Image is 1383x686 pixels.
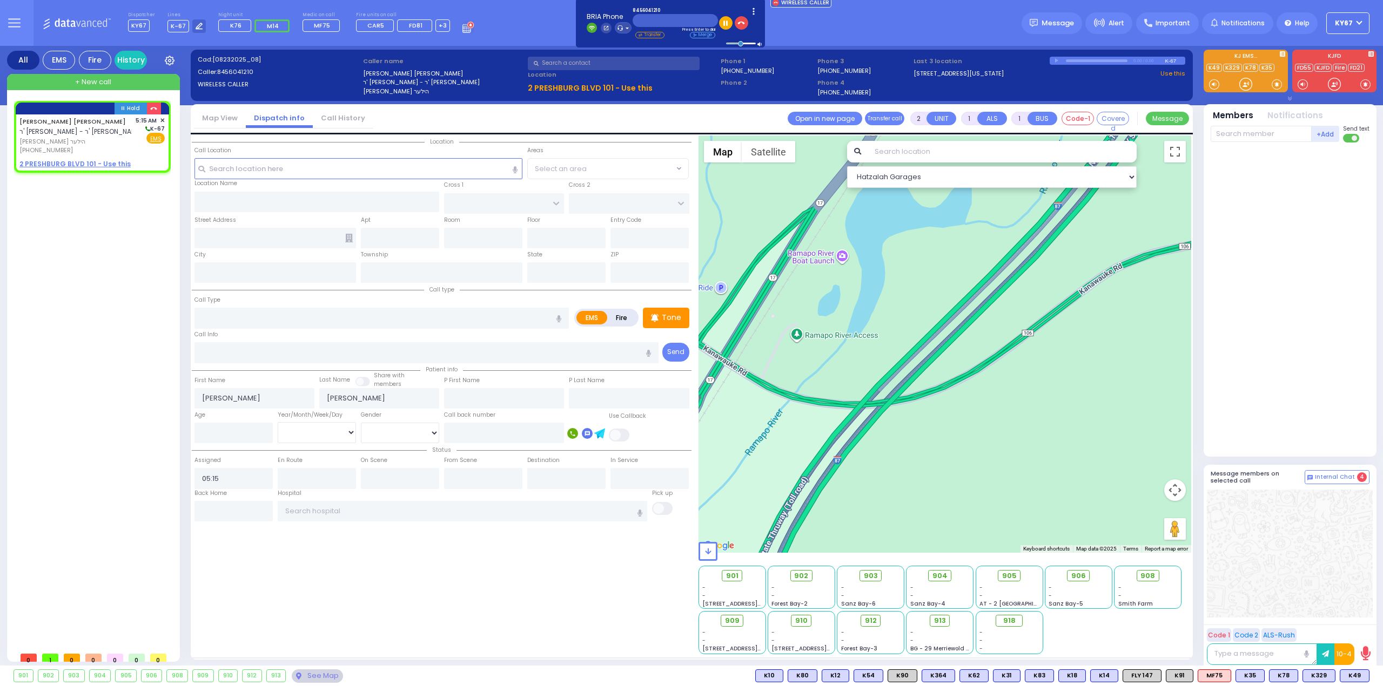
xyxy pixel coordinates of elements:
[721,66,774,74] label: [PHONE_NUMBER]
[144,125,165,133] span: K-67
[278,489,301,498] label: Hospital
[527,250,542,259] label: State
[910,592,914,600] span: -
[361,411,381,419] label: Gender
[193,670,213,682] div: 909
[527,146,543,155] label: Areas
[795,615,808,626] span: 910
[116,670,136,682] div: 905
[914,69,1004,78] a: [STREET_ADDRESS][US_STATE]
[910,644,971,653] span: BG - 29 Merriewold S.
[313,113,373,123] a: Call History
[1062,112,1094,125] button: Code-1
[194,250,206,259] label: City
[864,570,878,581] span: 903
[1211,126,1312,142] input: Search member
[1164,479,1186,501] button: Map camera controls
[528,83,653,93] u: 2 PRESHBURG BLVD 101 - Use this
[150,654,166,662] span: 0
[1206,64,1222,72] a: K49
[1118,600,1153,608] span: Smith Farm
[702,583,706,592] span: -
[979,592,983,600] span: -
[19,127,143,136] span: ר' [PERSON_NAME] - ר' [PERSON_NAME]
[788,112,862,125] a: Open in new page
[1049,592,1052,600] span: -
[755,669,783,682] div: BLS
[267,22,279,30] span: M14
[701,539,737,553] a: Open this area in Google Maps (opens a new window)
[7,51,39,70] div: All
[43,16,115,30] img: Logo
[1295,18,1310,28] span: Help
[910,628,914,636] span: -
[702,600,804,608] span: [STREET_ADDRESS][PERSON_NAME]
[771,644,874,653] span: [STREET_ADDRESS][PERSON_NAME]
[841,583,844,592] span: -
[363,57,525,66] label: Caller name
[607,311,637,324] label: Fire
[841,644,877,653] span: Forest Bay-3
[725,615,740,626] span: 909
[1333,64,1347,72] a: Fire
[1025,669,1054,682] div: BLS
[85,654,102,662] span: 0
[910,600,945,608] span: Sanz Bay-4
[38,670,59,682] div: 902
[1140,570,1155,581] span: 908
[1223,64,1242,72] a: K329
[922,669,955,682] div: K364
[576,311,608,324] label: EMS
[1090,669,1118,682] div: K14
[817,78,910,87] span: Phone 4
[771,636,775,644] span: -
[569,376,605,385] label: P Last Name
[194,296,220,304] label: Call Type
[1003,615,1016,626] span: 918
[278,501,648,521] input: Search hospital
[1343,133,1360,144] label: Turn off text
[129,654,145,662] span: 0
[755,669,783,682] div: K10
[230,21,241,30] span: K76
[1357,472,1367,482] span: 4
[1058,669,1086,682] div: K18
[194,158,523,179] input: Search location here
[361,250,388,259] label: Township
[1097,112,1129,125] button: Covered
[444,216,460,225] label: Room
[1156,18,1190,28] span: Important
[702,628,706,636] span: -
[854,669,883,682] div: BLS
[528,70,717,79] label: Location
[194,146,231,155] label: Call Location
[690,32,715,38] li: Merge
[1204,53,1288,61] label: KJ EMS...
[19,159,131,168] u: 2 PRESHBURG BLVD 101 - Use this
[841,600,876,608] span: Sanz Bay-6
[914,57,1050,66] label: Last 3 location
[771,592,775,600] span: -
[771,583,775,592] span: -
[1236,669,1265,682] div: K35
[14,670,33,682] div: 901
[194,376,225,385] label: First Name
[817,66,871,74] label: [PHONE_NUMBER]
[1312,126,1340,142] button: +Add
[1030,19,1038,27] img: message.svg
[198,55,359,64] label: Cad:
[662,312,681,323] p: Tone
[841,592,844,600] span: -
[142,670,162,682] div: 906
[194,456,221,465] label: Assigned
[1025,669,1054,682] div: K83
[587,12,632,22] span: BRIA Phone
[1326,12,1369,34] button: KY67
[993,669,1021,682] div: K31
[932,570,948,581] span: 904
[702,636,706,644] span: -
[527,216,540,225] label: Floor
[927,112,956,125] button: UNIT
[922,669,955,682] div: BLS
[528,57,700,70] input: Search a contact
